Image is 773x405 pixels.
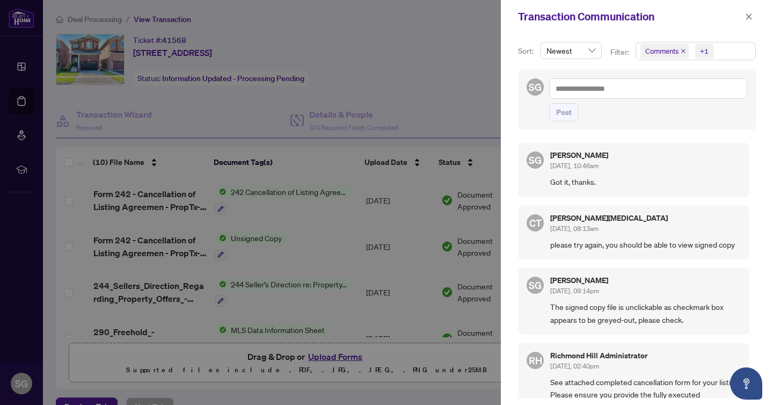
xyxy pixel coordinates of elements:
[529,153,542,168] span: SG
[550,362,599,370] span: [DATE], 02:40pm
[550,287,599,295] span: [DATE], 09:14pm
[730,367,762,400] button: Open asap
[645,46,679,56] span: Comments
[640,44,689,59] span: Comments
[546,42,595,59] span: Newest
[550,301,741,326] span: The signed copy file is unclickable as checkmark box appears to be greyed-out, please check.
[529,353,542,368] span: RH
[529,215,542,230] span: CT
[529,79,542,95] span: SG
[700,46,709,56] div: +1
[550,151,608,159] h5: [PERSON_NAME]
[549,103,579,121] button: Post
[550,238,741,251] span: please try again, you should be able to view signed copy
[550,176,741,188] span: Got it, thanks.
[518,45,536,57] p: Sort:
[745,13,753,20] span: close
[550,225,599,233] span: [DATE], 08:13am
[681,48,686,54] span: close
[550,352,647,359] h5: Richmond Hill Administrator
[518,9,742,25] div: Transaction Communication
[550,162,599,170] span: [DATE], 10:46am
[610,46,631,58] p: Filter:
[550,214,668,222] h5: [PERSON_NAME][MEDICAL_DATA]
[550,277,608,284] h5: [PERSON_NAME]
[529,278,542,293] span: SG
